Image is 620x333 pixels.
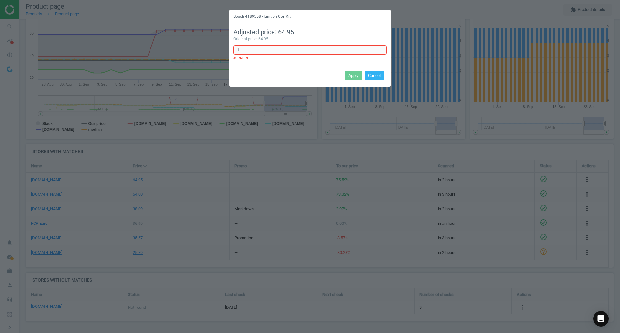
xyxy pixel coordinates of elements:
input: Enter correct coefficient [233,45,387,55]
h5: Bosch 4189558 - Ignition Coil Kit [233,14,291,19]
div: Open Intercom Messenger [593,311,609,327]
div: Original price: 64.95 [233,36,387,42]
div: Adjusted price: 64.95 [233,28,387,37]
div: #ERROR! [233,56,387,61]
button: Apply [345,71,362,80]
button: Cancel [365,71,384,80]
